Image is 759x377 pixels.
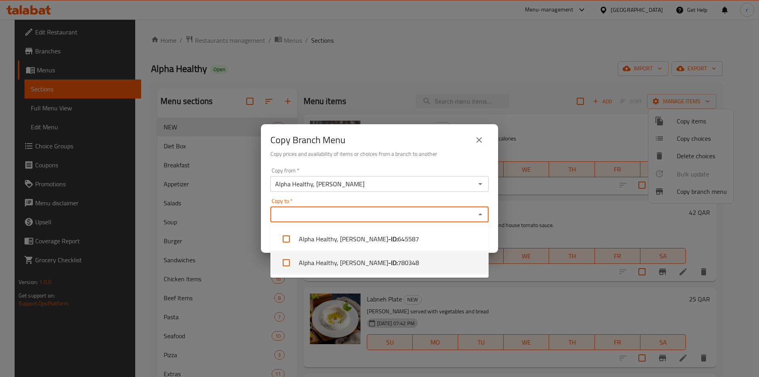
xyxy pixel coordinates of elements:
[475,209,486,220] button: Close
[398,258,419,267] span: 780348
[475,178,486,189] button: Open
[388,234,398,244] b: - ID:
[270,150,489,158] h6: Copy prices and availability of items or choices from a branch to another
[270,227,489,251] li: Alpha Healthy, [PERSON_NAME]
[470,131,489,150] button: close
[270,251,489,275] li: Alpha Healthy, [PERSON_NAME]
[388,258,398,267] b: - ID:
[270,134,346,146] h2: Copy Branch Menu
[398,234,419,244] span: 645587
